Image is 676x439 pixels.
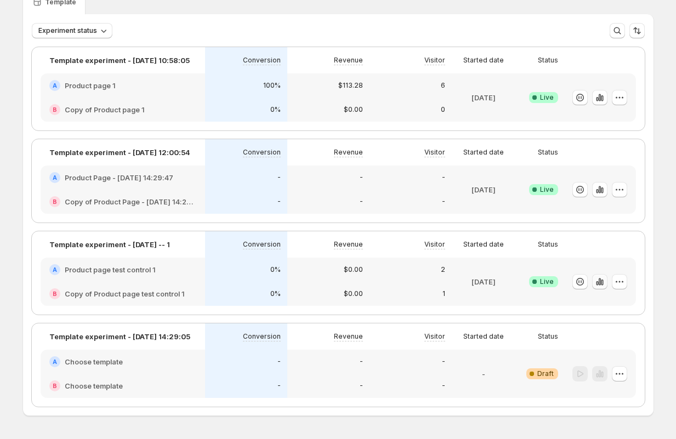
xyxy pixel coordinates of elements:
h2: A [53,358,57,365]
p: - [360,173,363,182]
h2: B [53,290,57,297]
p: 2 [441,265,445,274]
p: - [277,197,281,206]
button: Experiment status [32,23,112,38]
p: $0.00 [344,289,363,298]
h2: Copy of Product page 1 [65,104,145,115]
p: Conversion [243,240,281,249]
p: $0.00 [344,265,363,274]
p: Status [538,148,558,157]
h2: A [53,82,57,89]
p: Status [538,56,558,65]
p: Template experiment - [DATE] 12:00:54 [49,147,190,158]
p: Conversion [243,332,281,341]
p: Started date [463,148,504,157]
p: Visitor [424,148,445,157]
p: - [442,197,445,206]
h2: Product page test control 1 [65,264,156,275]
h2: Product page 1 [65,80,116,91]
span: Experiment status [38,26,97,35]
p: - [360,197,363,206]
h2: Copy of Product page test control 1 [65,288,185,299]
p: - [442,357,445,366]
p: Visitor [424,240,445,249]
h2: Copy of Product Page - [DATE] 14:29:47 [65,196,196,207]
p: - [360,357,363,366]
p: 0 [441,105,445,114]
p: Status [538,332,558,341]
p: - [277,357,281,366]
p: Revenue [334,332,363,341]
h2: B [53,198,57,205]
span: Live [540,277,554,286]
p: 100% [263,81,281,90]
p: Template experiment - [DATE] 10:58:05 [49,55,190,66]
p: - [360,381,363,390]
p: Status [538,240,558,249]
p: - [442,173,445,182]
p: [DATE] [472,184,496,195]
p: 0% [270,105,281,114]
p: Template experiment - [DATE] -- 1 [49,239,170,250]
p: 6 [441,81,445,90]
p: Started date [463,56,504,65]
p: $0.00 [344,105,363,114]
p: - [442,381,445,390]
h2: Choose template [65,356,123,367]
p: 1 [442,289,445,298]
p: [DATE] [472,92,496,103]
h2: A [53,266,57,273]
p: - [482,368,485,379]
p: Conversion [243,56,281,65]
p: Conversion [243,148,281,157]
p: - [277,173,281,182]
h2: A [53,174,57,181]
p: 0% [270,289,281,298]
p: Revenue [334,148,363,157]
h2: B [53,383,57,389]
p: - [277,381,281,390]
p: Started date [463,332,504,341]
p: Started date [463,240,504,249]
span: Live [540,185,554,194]
p: Visitor [424,332,445,341]
h2: Product Page - [DATE] 14:29:47 [65,172,173,183]
p: [DATE] [472,276,496,287]
p: 0% [270,265,281,274]
h2: Choose template [65,380,123,391]
span: Draft [537,369,554,378]
p: $113.28 [338,81,363,90]
p: Visitor [424,56,445,65]
p: Template experiment - [DATE] 14:29:05 [49,331,190,342]
span: Live [540,93,554,102]
button: Sort the results [629,23,645,38]
h2: B [53,106,57,113]
p: Revenue [334,56,363,65]
p: Revenue [334,240,363,249]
